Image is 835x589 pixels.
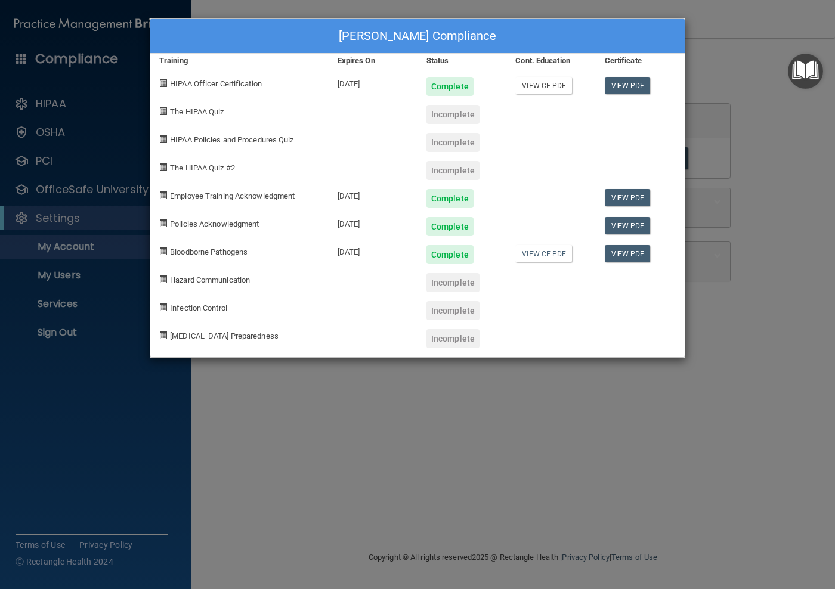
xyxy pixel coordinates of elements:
[170,303,227,312] span: Infection Control
[426,189,474,208] div: Complete
[426,77,474,96] div: Complete
[170,135,293,144] span: HIPAA Policies and Procedures Quiz
[426,329,480,348] div: Incomplete
[788,54,823,89] button: Open Resource Center
[426,217,474,236] div: Complete
[170,219,259,228] span: Policies Acknowledgment
[170,275,250,284] span: Hazard Communication
[170,331,279,340] span: [MEDICAL_DATA] Preparedness
[426,133,480,152] div: Incomplete
[170,247,248,256] span: Bloodborne Pathogens
[329,54,417,68] div: Expires On
[426,245,474,264] div: Complete
[426,161,480,180] div: Incomplete
[605,217,651,234] a: View PDF
[629,504,821,552] iframe: Drift Widget Chat Controller
[426,301,480,320] div: Incomplete
[605,189,651,206] a: View PDF
[170,107,224,116] span: The HIPAA Quiz
[506,54,595,68] div: Cont. Education
[329,68,417,96] div: [DATE]
[329,180,417,208] div: [DATE]
[170,191,295,200] span: Employee Training Acknowledgment
[150,19,685,54] div: [PERSON_NAME] Compliance
[329,236,417,264] div: [DATE]
[605,77,651,94] a: View PDF
[170,79,262,88] span: HIPAA Officer Certification
[515,77,572,94] a: View CE PDF
[426,273,480,292] div: Incomplete
[417,54,506,68] div: Status
[150,54,329,68] div: Training
[426,105,480,124] div: Incomplete
[170,163,235,172] span: The HIPAA Quiz #2
[329,208,417,236] div: [DATE]
[515,245,572,262] a: View CE PDF
[605,245,651,262] a: View PDF
[596,54,685,68] div: Certificate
